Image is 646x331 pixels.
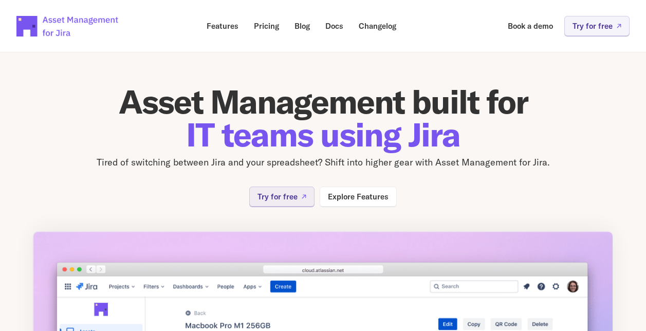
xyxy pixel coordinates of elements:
[320,187,397,207] a: Explore Features
[186,114,460,155] span: IT teams using Jira
[207,22,238,30] p: Features
[501,16,560,36] a: Book a demo
[573,22,613,30] p: Try for free
[249,187,315,207] a: Try for free
[287,16,317,36] a: Blog
[257,193,298,200] p: Try for free
[508,22,553,30] p: Book a demo
[33,155,613,170] p: Tired of switching between Jira and your spreadsheet? Shift into higher gear with Asset Managemen...
[318,16,350,36] a: Docs
[325,22,343,30] p: Docs
[359,22,396,30] p: Changelog
[247,16,286,36] a: Pricing
[564,16,630,36] a: Try for free
[352,16,403,36] a: Changelog
[294,22,310,30] p: Blog
[254,22,279,30] p: Pricing
[328,193,389,200] p: Explore Features
[199,16,246,36] a: Features
[33,85,613,151] h1: Asset Management built for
